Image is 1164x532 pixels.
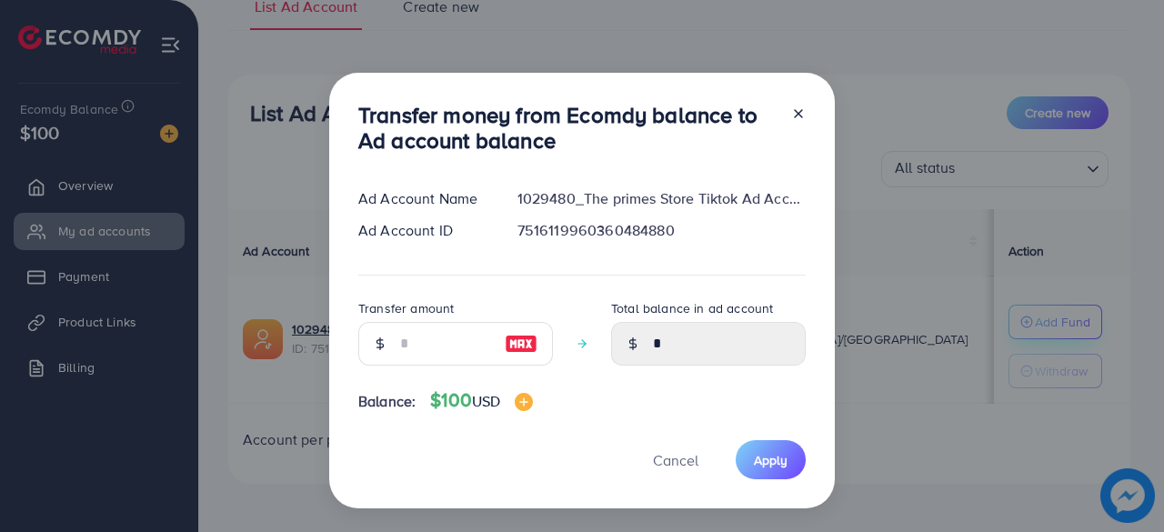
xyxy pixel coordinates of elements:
img: image [515,393,533,411]
span: Apply [754,451,788,469]
div: Ad Account Name [344,188,503,209]
label: Transfer amount [358,299,454,317]
button: Cancel [630,440,721,479]
label: Total balance in ad account [611,299,773,317]
h4: $100 [430,389,533,412]
div: Ad Account ID [344,220,503,241]
span: Balance: [358,391,416,412]
span: Cancel [653,450,698,470]
span: USD [472,391,500,411]
div: 1029480_The primes Store Tiktok Ad Account_1749983053900 [503,188,820,209]
img: image [505,333,537,355]
button: Apply [736,440,806,479]
h3: Transfer money from Ecomdy balance to Ad account balance [358,102,777,155]
div: 7516119960360484880 [503,220,820,241]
